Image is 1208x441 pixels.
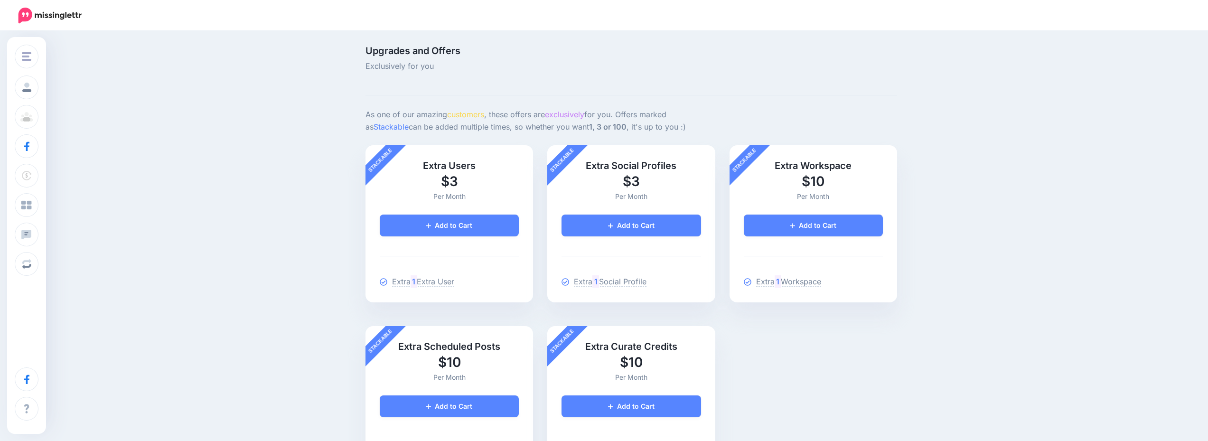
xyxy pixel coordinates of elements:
mark: 1 [775,275,781,288]
div: Stackable [718,134,770,187]
a: Add to Cart [562,395,701,417]
span: exclusively [545,110,584,119]
h3: Extra Social Profiles [562,160,701,172]
img: menu.png [22,52,31,61]
span: Upgrades and Offers [365,46,715,56]
a: Add to Cart [380,215,519,236]
span: Per Month [797,192,829,200]
a: Add to Cart [744,215,883,236]
h2: $3 [562,172,701,190]
div: Stackable [536,134,589,187]
p: As one of our amazing , these offers are for you. Offers marked as can be added multiple times, s... [365,109,715,133]
span: Exclusively for you [365,60,715,73]
a: Add to Cart [562,215,701,236]
h3: Extra Scheduled Posts [380,340,519,353]
h3: Extra Users [380,160,519,172]
a: Add to Cart [380,395,519,417]
span: Per Month [433,192,466,200]
h2: $10 [744,172,883,190]
mark: 1 [592,275,599,288]
h2: $10 [380,353,519,371]
span: Extra Workspace [756,277,821,287]
span: Stackable [374,122,409,131]
h2: $3 [380,172,519,190]
h2: $10 [562,353,701,371]
span: Per Month [433,373,466,381]
div: Stackable [536,315,589,367]
span: customers [447,110,484,119]
span: Per Month [615,373,647,381]
div: Stackable [355,315,407,367]
h3: Extra Curate Credits [562,340,701,353]
span: Extra Extra User [392,277,454,287]
b: 1, 3 or 100 [589,122,627,131]
div: Stackable [355,134,407,187]
mark: 1 [411,275,417,288]
h3: Extra Workspace [744,160,883,172]
span: Per Month [615,192,647,200]
span: Extra Social Profile [574,277,646,287]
